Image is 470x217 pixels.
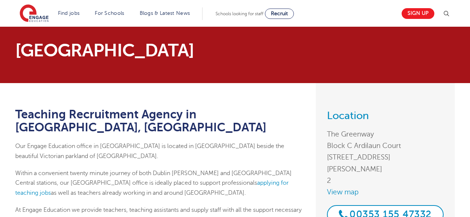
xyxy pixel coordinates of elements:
p: [GEOGRAPHIC_DATA] [15,42,305,59]
a: Recruit [265,9,294,19]
a: Find jobs [58,10,80,16]
p: Our Engage Education office in [GEOGRAPHIC_DATA] is located in [GEOGRAPHIC_DATA] beside the beaut... [15,141,305,161]
a: Blogs & Latest News [140,10,190,16]
address: The Greenway Block C Ardilaun Court [STREET_ADDRESS][PERSON_NAME] 2 [327,128,444,186]
a: View map [327,186,444,198]
p: Within a convenient twenty minute journey of both Dublin [PERSON_NAME] and [GEOGRAPHIC_DATA] Cent... [15,168,305,198]
img: Engage Education [20,4,49,23]
span: Schools looking for staff [215,11,263,16]
a: applying for teaching jobs [15,180,289,196]
h1: Teaching Recruitment Agency in [GEOGRAPHIC_DATA], [GEOGRAPHIC_DATA] [15,108,305,134]
a: Sign up [402,8,434,19]
a: For Schools [95,10,124,16]
span: Recruit [271,11,288,16]
h3: Location [327,111,444,121]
